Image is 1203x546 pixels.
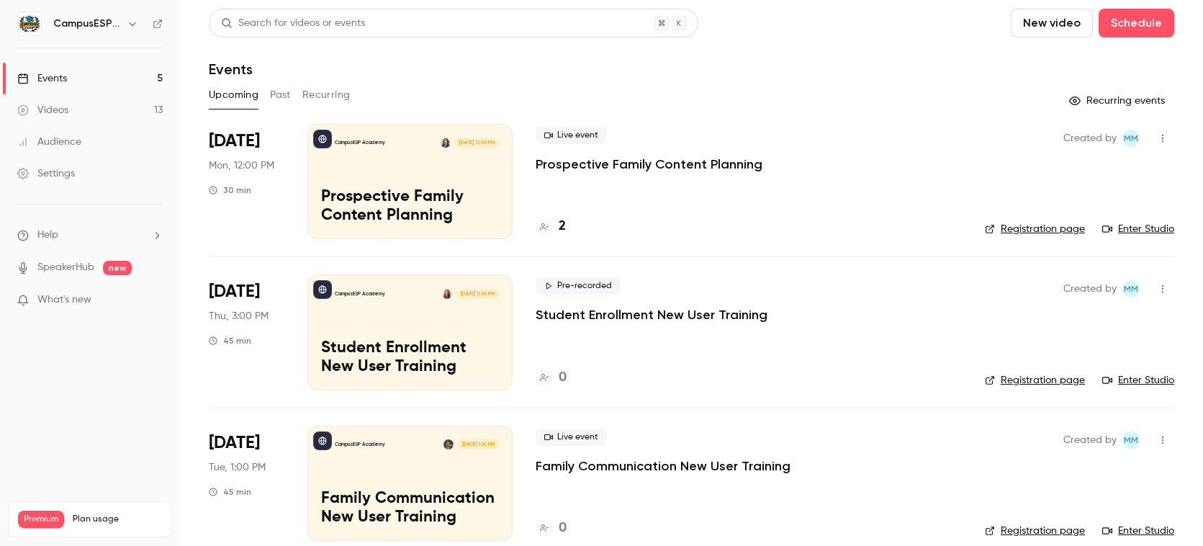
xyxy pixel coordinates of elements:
span: [DATE] 12:00 PM [454,138,498,148]
a: Family Communication New User TrainingCampusESP AcademyMira Gandhi[DATE] 1:00 PMFamily Communicat... [307,426,513,541]
h4: 0 [559,519,567,538]
span: [DATE] [209,431,260,455]
div: Audience [17,135,81,149]
span: Help [37,228,58,243]
span: [DATE] 3:00 PM [456,289,498,299]
span: Premium [18,511,64,528]
span: Mairin Matthews [1122,280,1140,297]
span: new [103,261,132,275]
div: 45 min [209,335,251,346]
span: Created by [1063,130,1117,147]
div: 30 min [209,184,251,196]
a: Student Enrollment New User Training [536,306,767,323]
span: [DATE] [209,130,260,153]
p: Student Enrollment New User Training [321,339,499,377]
span: MM [1124,280,1138,297]
a: 0 [536,368,567,388]
a: SpeakerHub [37,260,94,275]
button: Recurring [302,84,351,107]
p: Family Communication New User Training [321,490,499,527]
span: Mon, 12:00 PM [209,158,274,173]
p: CampusESP Academy [335,441,385,448]
p: Prospective Family Content Planning [321,188,499,225]
a: Family Communication New User Training [536,457,790,475]
button: Schedule [1099,9,1174,37]
div: Videos [17,103,68,117]
a: Registration page [985,222,1085,236]
button: New video [1011,9,1093,37]
h6: CampusESP Academy [53,17,121,31]
span: Mairin Matthews [1122,431,1140,449]
li: help-dropdown-opener [17,228,163,243]
a: Prospective Family Content Planning [536,156,762,173]
span: Live event [536,127,607,144]
h4: 2 [559,217,566,236]
span: Created by [1063,280,1117,297]
span: Live event [536,429,607,446]
div: Sep 15 Mon, 12:00 PM (America/New York) [209,124,284,239]
a: Registration page [985,524,1085,538]
a: Prospective Family Content PlanningCampusESP AcademyKerri Meeks-Griffin[DATE] 12:00 PMProspective... [307,124,513,239]
span: What's new [37,292,91,308]
div: Settings [17,166,75,181]
button: Recurring events [1063,89,1174,112]
a: Registration page [985,373,1085,388]
button: Past [270,84,291,107]
a: Enter Studio [1102,222,1174,236]
span: Pre-recorded [536,277,621,295]
a: 2 [536,217,566,236]
span: MM [1124,130,1138,147]
span: Tue, 1:00 PM [209,460,266,475]
h4: 0 [559,368,567,388]
h1: Events [209,61,253,78]
img: CampusESP Academy [18,12,41,35]
div: Sep 23 Tue, 1:00 PM (America/New York) [209,426,284,541]
span: [DATE] [209,280,260,303]
a: Student Enrollment New User TrainingCampusESP AcademyMairin Matthews[DATE] 3:00 PMStudent Enrollm... [307,274,513,390]
div: Search for videos or events [221,16,365,31]
img: Kerri Meeks-Griffin [441,138,451,148]
span: Mairin Matthews [1122,130,1140,147]
a: Enter Studio [1102,373,1174,388]
button: Upcoming [209,84,258,107]
span: Created by [1063,431,1117,449]
p: CampusESP Academy [335,290,385,297]
img: Mira Gandhi [443,439,454,449]
a: 0 [536,519,567,538]
span: Thu, 3:00 PM [209,309,269,323]
span: MM [1124,431,1138,449]
span: [DATE] 1:00 PM [457,439,498,449]
img: Mairin Matthews [442,289,452,299]
a: Enter Studio [1102,524,1174,538]
div: Events [17,71,67,86]
div: 45 min [209,486,251,498]
span: Plan usage [73,514,162,525]
p: CampusESP Academy [335,139,385,146]
div: Sep 18 Thu, 3:00 PM (America/New York) [209,274,284,390]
